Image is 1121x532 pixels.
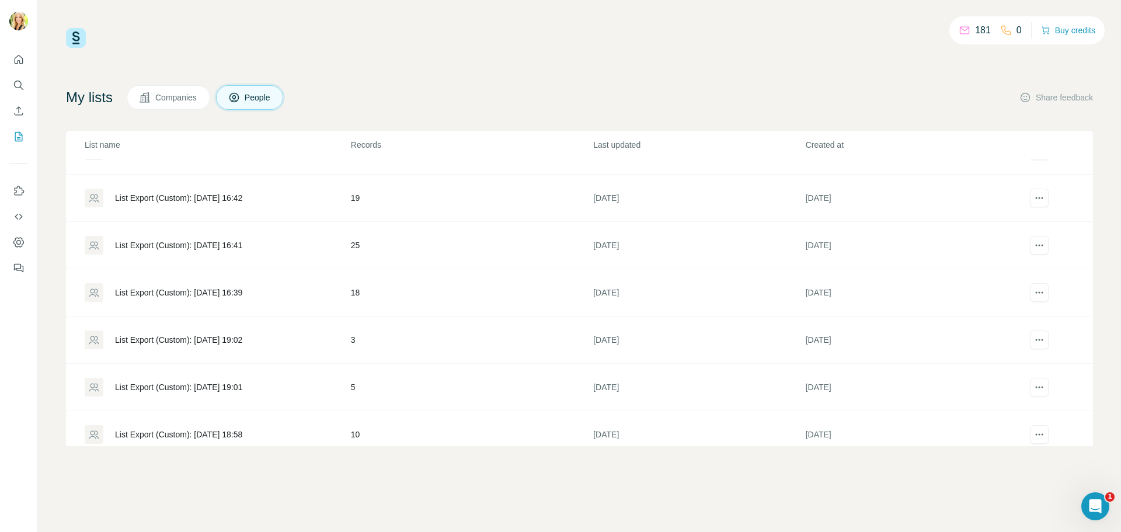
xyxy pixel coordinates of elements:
[193,394,215,402] span: News
[9,12,28,30] img: Avatar
[805,411,1017,458] td: [DATE]
[155,92,198,103] span: Companies
[1041,22,1095,39] button: Buy credits
[805,317,1017,364] td: [DATE]
[9,258,28,279] button: Feedback
[350,175,593,222] td: 19
[147,19,170,42] img: Profile image for Christian
[9,49,28,70] button: Quick start
[169,19,193,42] div: Profile image for Miranda
[1019,92,1093,103] button: Share feedback
[593,139,804,151] p: Last updated
[137,394,155,402] span: Help
[58,364,117,411] button: Messages
[24,297,196,309] div: Ask a question
[9,75,28,96] button: Search
[245,92,271,103] span: People
[201,19,222,40] div: Close
[805,222,1017,269] td: [DATE]
[24,347,61,360] div: Update
[115,429,242,440] div: List Export (Custom): [DATE] 18:58
[23,22,34,41] img: logo
[350,364,593,411] td: 5
[16,394,42,402] span: Home
[350,411,593,458] td: 10
[9,206,28,227] button: Use Surfe API
[350,222,593,269] td: 25
[351,139,592,151] p: Records
[1030,378,1049,397] button: actions
[66,88,113,107] h4: My lists
[593,411,805,458] td: [DATE]
[12,287,222,331] div: Ask a questionAI Agent and team can help
[1105,492,1115,502] span: 1
[1016,23,1022,37] p: 0
[9,180,28,201] button: Use Surfe on LinkedIn
[1030,425,1049,444] button: actions
[24,187,210,199] h2: Status Surfe
[115,287,242,298] div: List Export (Custom): [DATE] 16:39
[66,28,86,48] img: Surfe Logo
[9,232,28,253] button: Dashboard
[1030,236,1049,255] button: actions
[23,83,210,142] p: Hi [PERSON_NAME][EMAIL_ADDRESS][DOMAIN_NAME] 👋
[593,175,805,222] td: [DATE]
[805,269,1017,317] td: [DATE]
[115,381,242,393] div: List Export (Custom): [DATE] 19:01
[350,317,593,364] td: 3
[1030,283,1049,302] button: actions
[23,142,210,162] p: How can we help?
[1081,492,1109,520] iframe: Intercom live chat
[593,269,805,317] td: [DATE]
[85,139,350,151] p: List name
[806,139,1016,151] p: Created at
[1030,331,1049,349] button: actions
[350,269,593,317] td: 18
[805,175,1017,222] td: [DATE]
[12,337,222,428] div: Update
[593,222,805,269] td: [DATE]
[1030,189,1049,207] button: actions
[115,192,242,204] div: List Export (Custom): [DATE] 16:42
[115,239,242,251] div: List Export (Custom): [DATE] 16:41
[805,364,1017,411] td: [DATE]
[68,394,108,402] span: Messages
[24,249,210,272] button: View status page
[593,364,805,411] td: [DATE]
[9,126,28,147] button: My lists
[125,19,148,42] img: Profile image for Aurélie
[115,334,242,346] div: List Export (Custom): [DATE] 19:02
[975,23,991,37] p: 181
[175,364,234,411] button: News
[9,100,28,121] button: Enrich CSV
[117,364,175,411] button: Help
[24,232,210,244] div: All services are online
[593,317,805,364] td: [DATE]
[24,309,196,321] div: AI Agent and team can help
